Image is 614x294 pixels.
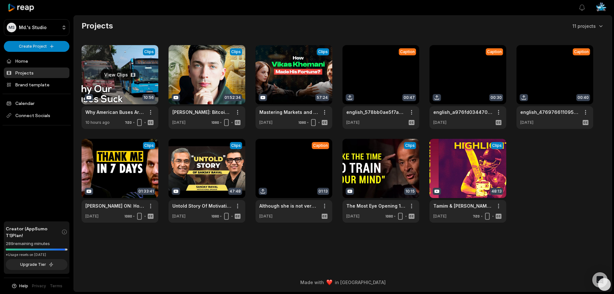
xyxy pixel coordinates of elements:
[6,252,67,257] div: *Usage resets on [DATE]
[520,109,579,115] a: english_476976611095447ba75354af36597516
[259,109,318,115] a: Mastering Markets and Life with [PERSON_NAME] | The Money Mindset | [PERSON_NAME]
[50,283,62,289] a: Terms
[433,203,492,209] a: Tamim & [PERSON_NAME] Put On Record Stand - Windies v [GEOGRAPHIC_DATA] 1st ODI 2018 | Extended H...
[80,279,606,286] div: Made with in [GEOGRAPHIC_DATA]
[259,203,318,209] a: Although she is not very good at studying, she is pretty good at handicrafts
[19,25,47,30] p: Md.'s Studio
[4,98,69,108] a: Calendar
[6,225,61,239] span: Creator (AppSumo T1) Plan!
[7,23,16,32] div: MS
[32,283,46,289] a: Privacy
[346,203,405,209] a: The Most Eye Opening 10 Minutes Of Your Life | [PERSON_NAME]
[327,280,332,285] img: heart emoji
[4,41,69,52] button: Create Project
[6,259,67,270] button: Upgrade Tier
[592,272,608,288] div: Open Intercom Messenger
[6,241,67,247] div: 289 remaining minutes
[572,23,604,29] button: 11 projects
[4,110,69,121] span: Connect Socials
[4,79,69,90] a: Brand template
[346,109,405,115] a: english_578bb0ae5f7a4cf49d464968df61fb92
[85,109,144,115] a: Why American Buses Are Just Worse
[172,109,231,115] a: [PERSON_NAME]: Bitcoin, Crypto, How to Make Money Online and Escaping the Matrix | E59
[4,56,69,66] a: Home
[19,283,28,289] span: Help
[11,283,28,289] button: Help
[82,21,113,31] h2: Projects
[85,203,144,209] a: [PERSON_NAME] ON: How To BRAINWASH Yourself For Success & Destroy NEGATIVE THOUGHTS! | [PERSON_NAME]
[172,203,231,209] a: Untold Story Of Motivational Speaker @Sanjaymsraval || Podcast by Dr. YSR
[4,68,69,78] a: Projects
[433,109,492,115] a: english_a976fd034470485b849f6c620abc7bf7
